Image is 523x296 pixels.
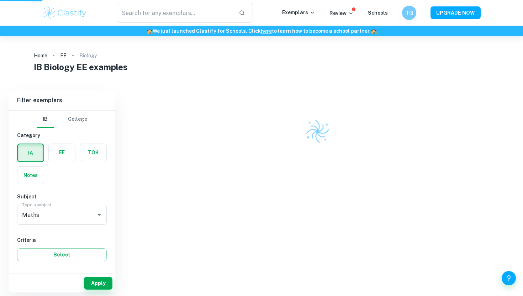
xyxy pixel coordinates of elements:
[79,52,97,59] p: Biology
[42,6,88,20] img: Clastify logo
[37,111,87,128] div: Filter type choice
[80,144,106,161] button: TOK
[368,10,388,16] a: Schools
[117,3,233,23] input: Search for any exemplars...
[68,111,87,128] button: College
[22,202,52,208] label: Type a subject
[329,9,354,17] p: Review
[405,9,413,17] h6: TG
[17,248,107,261] button: Select
[147,28,153,34] span: 🏫
[502,271,516,285] button: Help and Feedback
[60,51,67,61] a: EE
[34,51,47,61] a: Home
[282,9,315,16] p: Exemplars
[17,193,107,201] h6: Subject
[17,236,107,244] h6: Criteria
[371,28,377,34] span: 🏫
[18,144,43,161] button: IA
[402,6,416,20] button: TG
[1,27,522,35] h6: We just launched Clastify for Schools. Click to learn how to become a school partner.
[304,118,332,145] img: Clastify logo
[84,277,112,290] button: Apply
[430,6,481,19] button: UPGRADE NOW
[17,131,107,139] h6: Category
[34,61,489,73] h1: IB Biology EE examples
[49,144,75,161] button: EE
[9,90,115,110] h6: Filter exemplars
[261,28,272,34] a: here
[94,210,104,220] button: Open
[17,167,44,184] button: Notes
[17,270,107,277] h6: Grade
[37,111,54,128] button: IB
